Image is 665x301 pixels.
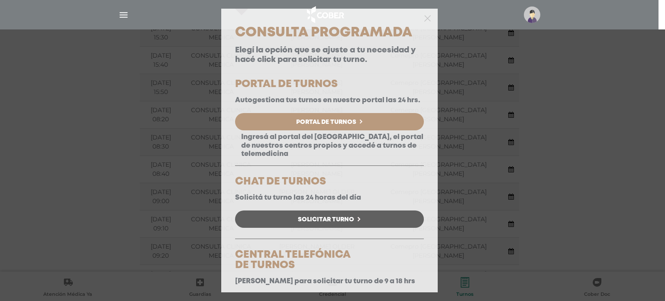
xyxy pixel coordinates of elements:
[235,79,424,90] h5: PORTAL DE TURNOS
[235,113,424,130] a: Portal de Turnos
[235,277,424,285] p: [PERSON_NAME] para solicitar tu turno de 9 a 18 hrs
[298,217,354,223] span: Solicitar Turno
[235,46,424,65] p: Elegí la opción que se ajuste a tu necesidad y hacé click para solicitar tu turno.
[296,119,356,125] span: Portal de Turnos
[235,210,424,228] a: Solicitar Turno
[235,133,424,158] p: Ingresá al portal del [GEOGRAPHIC_DATA], el portal de nuestros centros propios y accedé a turnos ...
[235,194,424,202] p: Solicitá tu turno las 24 horas del día
[235,27,412,39] span: Consulta Programada
[235,177,424,187] h5: CHAT DE TURNOS
[235,250,424,271] h5: CENTRAL TELEFÓNICA DE TURNOS
[235,96,424,104] p: Autogestiona tus turnos en nuestro portal las 24 hrs.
